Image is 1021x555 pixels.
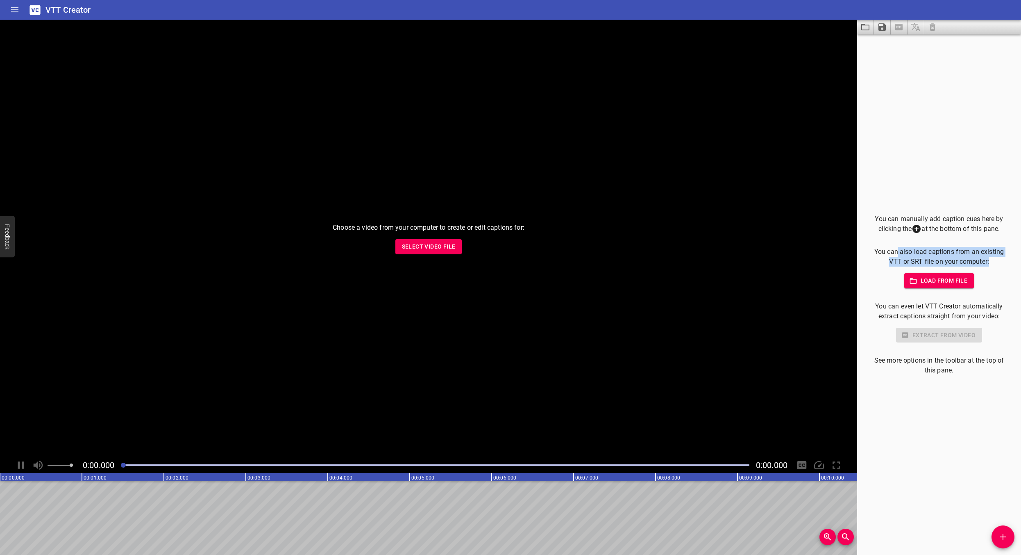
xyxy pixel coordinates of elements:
text: 00:01.000 [84,475,107,481]
button: Zoom In [819,529,836,545]
button: Select Video File [395,239,462,254]
div: Play progress [121,464,749,466]
button: Add Cue [992,525,1014,548]
text: 00:08.000 [657,475,680,481]
div: Hide/Show Captions [794,457,810,473]
text: 00:10.000 [821,475,844,481]
p: You can even let VTT Creator automatically extract captions straight from your video: [870,301,1008,321]
span: Load from file [911,276,968,286]
button: Save captions to file [874,20,891,34]
text: 00:00.000 [2,475,25,481]
span: Select a video in the pane to the left, then you can automatically extract captions. [891,20,908,34]
div: Toggle Full Screen [828,457,844,473]
text: 00:09.000 [739,475,762,481]
div: Playback Speed [811,457,827,473]
text: 00:07.000 [575,475,598,481]
button: Zoom Out [837,529,854,545]
svg: Save captions to file [877,22,887,32]
span: Current Time [83,460,114,470]
text: 00:04.000 [329,475,352,481]
text: 00:02.000 [166,475,188,481]
svg: Load captions from file [860,22,870,32]
p: You can also load captions from an existing VTT or SRT file on your computer: [870,247,1008,267]
div: Select a video in the pane to the left to use this feature [870,328,1008,343]
text: 00:03.000 [247,475,270,481]
span: Select Video File [402,242,456,252]
p: Choose a video from your computer to create or edit captions for: [333,223,524,233]
p: See more options in the toolbar at the top of this pane. [870,356,1008,375]
span: Add some captions below, then you can translate them. [908,20,924,34]
p: You can manually add caption cues here by clicking the at the bottom of this pane. [870,214,1008,234]
button: Load captions from file [857,20,874,34]
button: Load from file [904,273,974,288]
span: Video Duration [756,460,787,470]
text: 00:05.000 [411,475,434,481]
h6: VTT Creator [45,3,91,16]
text: 00:06.000 [493,475,516,481]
